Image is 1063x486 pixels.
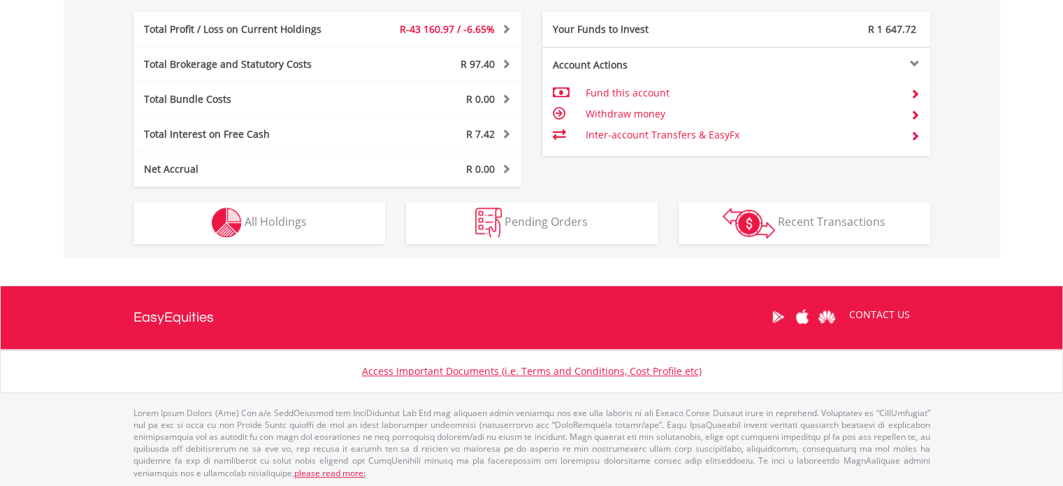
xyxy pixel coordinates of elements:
div: Total Interest on Free Cash [133,127,360,141]
div: Account Actions [542,58,737,72]
span: R-43 160.97 / -6.65% [400,22,495,36]
span: R 0.00 [466,162,495,176]
img: transactions-zar-wht.png [723,208,775,238]
span: R 7.42 [466,127,495,141]
div: Net Accrual [133,162,360,176]
div: Your Funds to Invest [542,22,737,36]
td: Withdraw money [585,103,899,124]
a: EasyEquities [133,286,214,349]
button: Recent Transactions [679,202,930,244]
a: Apple [790,295,815,338]
span: R 97.40 [461,57,495,71]
div: Total Brokerage and Statutory Costs [133,57,360,71]
span: Recent Transactions [778,214,885,229]
img: pending_instructions-wht.png [475,208,502,238]
span: R 0.00 [466,92,495,106]
img: holdings-wht.png [212,208,242,238]
a: CONTACT US [839,295,920,334]
td: Fund this account [585,83,899,103]
button: Pending Orders [406,202,658,244]
span: Pending Orders [505,214,588,229]
span: All Holdings [245,214,307,229]
a: Huawei [815,295,839,338]
td: Inter-account Transfers & EasyFx [585,124,899,145]
div: Total Bundle Costs [133,92,360,106]
button: All Holdings [133,202,385,244]
div: Total Profit / Loss on Current Holdings [133,22,360,36]
span: R 1 647.72 [868,22,916,36]
a: Access Important Documents (i.e. Terms and Conditions, Cost Profile etc) [362,364,702,378]
a: please read more: [294,467,366,479]
a: Google Play [766,295,790,338]
p: Lorem Ipsum Dolors (Ame) Con a/e SeddOeiusmod tem InciDiduntut Lab Etd mag aliquaen admin veniamq... [133,407,930,479]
